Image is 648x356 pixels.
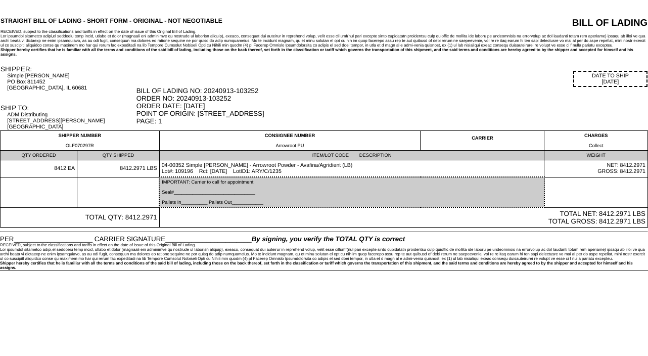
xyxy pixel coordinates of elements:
div: BILL OF LADING NO: 20240913-103252 ORDER NO: 20240913-103252 ORDER DATE: [DATE] POINT OF ORIGIN: ... [136,87,647,125]
td: TOTAL NET: 8412.2971 LBS TOTAL GROSS: 8412.2971 LBS [159,207,647,228]
div: DATE TO SHIP [DATE] [573,71,647,87]
td: WEIGHT [544,151,648,160]
td: CARRIER [421,131,544,151]
td: ITEM/LOT CODE DESCRIPTION [159,151,544,160]
span: By signing, you verify the TOTAL QTY is correct [252,235,405,243]
div: Shipper hereby certifies that he is familiar with all the terms and conditions of the said bill o... [1,48,647,57]
div: OLF070297R [3,143,157,148]
td: CONSIGNEE NUMBER [159,131,421,151]
div: BILL OF LADING [472,17,647,28]
td: NET: 8412.2971 GROSS: 8412.2971 [544,160,648,177]
div: Arrowroot PU [162,143,419,148]
div: SHIPPER: [1,65,135,73]
td: SHIPPER NUMBER [1,131,160,151]
td: QTY SHIPPED [77,151,160,160]
td: TOTAL QTY: 8412.2971 [1,207,160,228]
div: ADM Distributing [STREET_ADDRESS][PERSON_NAME] [GEOGRAPHIC_DATA] [7,112,135,130]
div: SHIP TO: [1,104,135,112]
div: Simple [PERSON_NAME] PO Box 811452 [GEOGRAPHIC_DATA], IL 60681 [7,73,135,91]
td: 8412 EA [1,160,77,177]
td: 04-00352 Simple [PERSON_NAME] - Arrowroot Powder - Avafina/Agridient (LB) Lot#: 109196 Rct: [DATE... [159,160,544,177]
td: QTY ORDERED [1,151,77,160]
td: CHARGES [544,131,648,151]
td: 8412.2971 LBS [77,160,160,177]
div: Collect [546,143,645,148]
td: IMPORTANT: Carrier to call for appointment Seal#_______________________________ Pallets In_______... [159,177,544,207]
